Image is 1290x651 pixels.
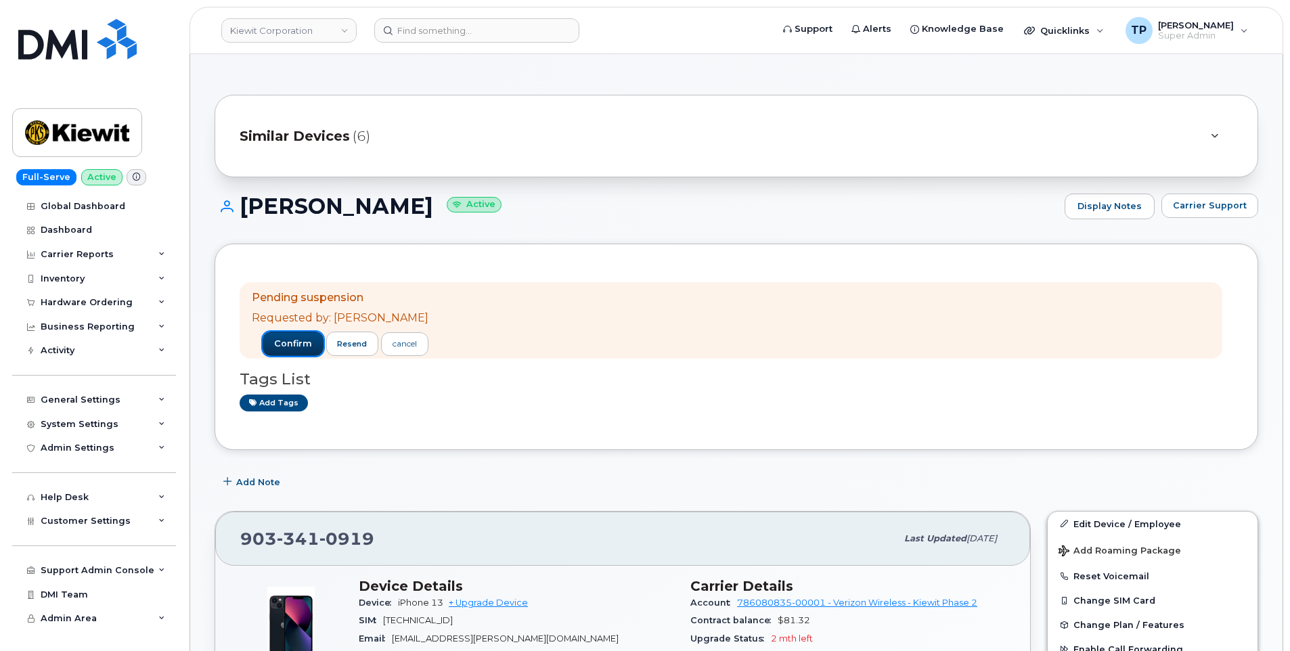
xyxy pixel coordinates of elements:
a: cancel [381,332,428,356]
h3: Tags List [240,371,1233,388]
a: Edit Device / Employee [1048,512,1258,536]
span: Add Roaming Package [1059,545,1181,558]
button: Add Note [215,470,292,495]
a: 786080835-00001 - Verizon Wireless - Kiewit Phase 2 [737,598,977,608]
span: Email [359,633,392,644]
a: + Upgrade Device [449,598,528,608]
button: resend [326,332,379,356]
p: Requested by: [PERSON_NAME] [252,311,428,326]
span: $81.32 [778,615,810,625]
span: 903 [240,529,374,549]
span: Upgrade Status [690,633,771,644]
span: Carrier Support [1173,199,1247,212]
span: Contract balance [690,615,778,625]
button: Change SIM Card [1048,588,1258,612]
small: Active [447,197,502,212]
a: Display Notes [1065,194,1155,219]
a: Add tags [240,395,308,411]
span: 2 mth left [771,633,813,644]
span: Device [359,598,398,608]
button: Carrier Support [1161,194,1258,218]
span: Add Note [236,476,280,489]
button: confirm [263,332,324,356]
h3: Device Details [359,578,674,594]
button: Reset Voicemail [1048,564,1258,588]
iframe: Messenger Launcher [1231,592,1280,641]
span: [DATE] [966,533,997,543]
h3: Carrier Details [690,578,1006,594]
span: Similar Devices [240,127,350,146]
span: 341 [277,529,319,549]
span: confirm [274,338,312,350]
h1: [PERSON_NAME] [215,194,1058,218]
span: Last updated [904,533,966,543]
span: (6) [353,127,370,146]
span: 0919 [319,529,374,549]
span: Change Plan / Features [1073,620,1184,630]
button: Change Plan / Features [1048,612,1258,637]
span: [EMAIL_ADDRESS][PERSON_NAME][DOMAIN_NAME] [392,633,619,644]
span: resend [337,338,367,349]
span: [TECHNICAL_ID] [383,615,453,625]
div: cancel [393,338,417,350]
span: SIM [359,615,383,625]
span: iPhone 13 [398,598,443,608]
span: Account [690,598,737,608]
p: Pending suspension [252,290,428,306]
button: Add Roaming Package [1048,536,1258,564]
